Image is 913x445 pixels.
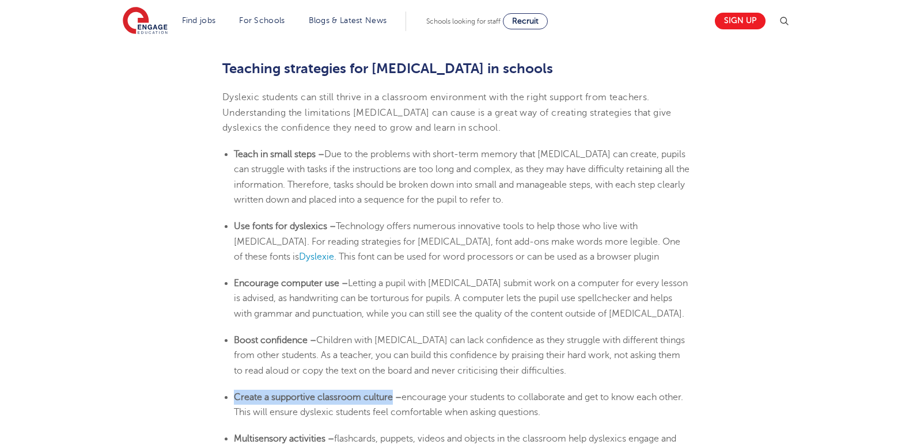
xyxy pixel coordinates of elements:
[234,335,685,376] span: Children with [MEDICAL_DATA] can lack confidence as they struggle with different things from othe...
[234,149,324,159] b: Teach in small steps –
[299,252,334,262] a: Dyslexie
[234,392,401,402] b: Create a supportive classroom culture –
[715,13,766,29] a: Sign up
[334,252,659,262] span: . This font can be used for word processors or can be used as a browser plugin
[239,16,285,25] a: For Schools
[426,17,501,25] span: Schools looking for staff
[234,335,316,345] b: Boost confidence –
[512,17,539,25] span: Recruit
[182,16,216,25] a: Find jobs
[234,433,334,444] b: Multisensory activities –
[123,7,168,36] img: Engage Education
[222,60,553,77] b: Teaching strategies for [MEDICAL_DATA] in schools
[234,149,690,205] span: Due to the problems with short-term memory that [MEDICAL_DATA] can create, pupils can struggle wi...
[234,392,683,417] span: encourage your students to collaborate and get to know each other. This will ensure dyslexic stud...
[234,221,336,231] b: Use fonts for dyslexics –
[234,278,339,288] b: Encourage computer use
[309,16,387,25] a: Blogs & Latest News
[222,92,672,133] span: Dyslexic students can still thrive in a classroom environment with the right support from teacher...
[342,278,348,288] b: –
[503,13,548,29] a: Recruit
[234,278,688,319] span: Letting a pupil with [MEDICAL_DATA] submit work on a computer for every lesson is advised, as han...
[234,221,680,262] span: Technology offers numerous innovative tools to help those who live with [MEDICAL_DATA]. For readi...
